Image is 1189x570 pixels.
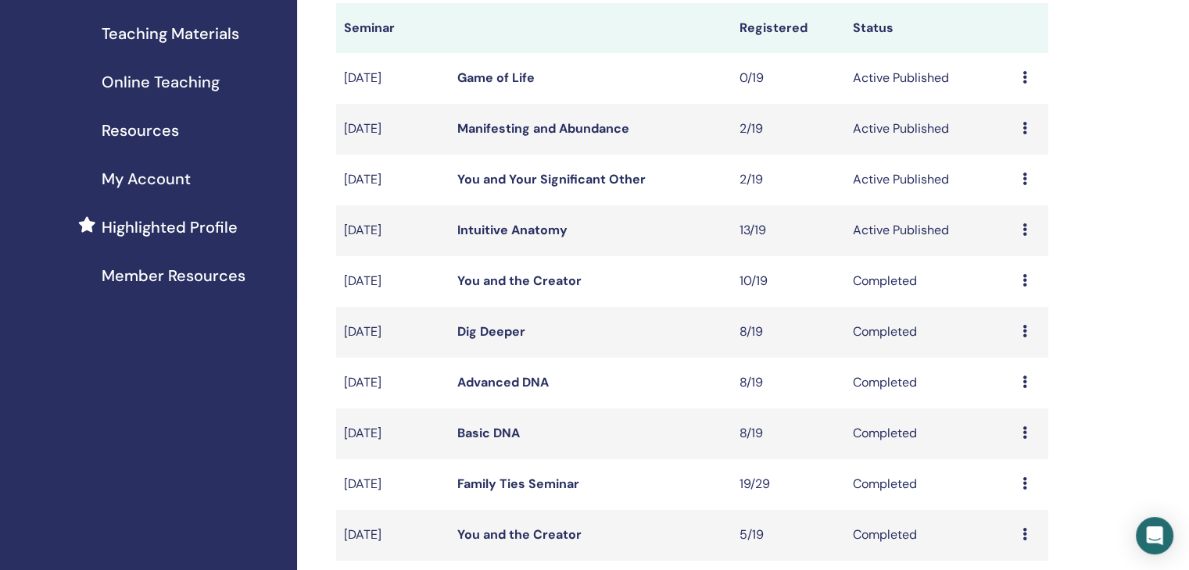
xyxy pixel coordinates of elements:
[102,22,239,45] span: Teaching Materials
[732,408,845,459] td: 8/19
[336,307,449,358] td: [DATE]
[732,459,845,510] td: 19/29
[102,119,179,142] span: Resources
[336,256,449,307] td: [DATE]
[732,358,845,408] td: 8/19
[732,104,845,155] td: 2/19
[336,3,449,53] th: Seminar
[457,69,535,86] a: Game of Life
[336,205,449,256] td: [DATE]
[845,307,1015,358] td: Completed
[102,264,245,287] span: Member Resources
[457,222,568,238] a: Intuitive Anatomy
[336,408,449,459] td: [DATE]
[457,120,629,137] a: Manifesting and Abundance
[336,104,449,155] td: [DATE]
[457,476,579,492] a: Family Ties Seminar
[732,155,845,205] td: 2/19
[732,256,845,307] td: 10/19
[102,167,191,191] span: My Account
[457,323,525,340] a: Dig Deeper
[845,104,1015,155] td: Active Published
[845,358,1015,408] td: Completed
[732,510,845,561] td: 5/19
[457,171,646,187] a: You and Your Significant Other
[845,205,1015,256] td: Active Published
[732,307,845,358] td: 8/19
[102,216,238,239] span: Highlighted Profile
[336,155,449,205] td: [DATE]
[845,256,1015,307] td: Completed
[845,53,1015,104] td: Active Published
[457,425,520,441] a: Basic DNA
[845,408,1015,459] td: Completed
[457,273,582,289] a: You and the Creator
[845,155,1015,205] td: Active Published
[336,53,449,104] td: [DATE]
[102,70,220,94] span: Online Teaching
[457,374,549,390] a: Advanced DNA
[845,459,1015,510] td: Completed
[336,510,449,561] td: [DATE]
[732,53,845,104] td: 0/19
[336,459,449,510] td: [DATE]
[1136,517,1173,554] div: Open Intercom Messenger
[845,510,1015,561] td: Completed
[336,358,449,408] td: [DATE]
[845,3,1015,53] th: Status
[732,205,845,256] td: 13/19
[732,3,845,53] th: Registered
[457,526,582,543] a: You and the Creator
